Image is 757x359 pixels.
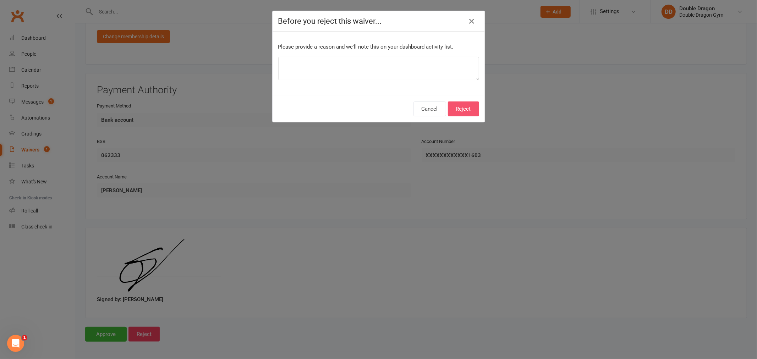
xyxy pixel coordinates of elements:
h4: Before you reject this waiver... [278,17,479,26]
button: Reject [448,101,479,116]
button: Close [466,16,478,27]
p: Please provide a reason and we'll note this on your dashboard activity list. [278,43,479,51]
iframe: Intercom live chat [7,335,24,352]
button: Cancel [413,101,446,116]
span: 1 [22,335,27,341]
